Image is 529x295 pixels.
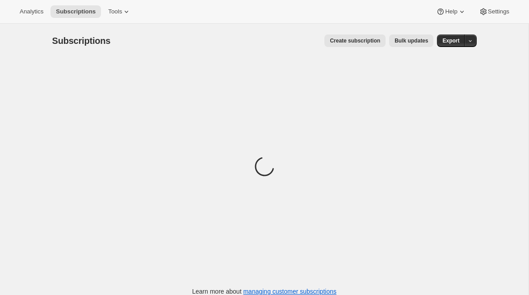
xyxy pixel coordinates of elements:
[56,8,96,15] span: Subscriptions
[437,34,465,47] button: Export
[389,34,433,47] button: Bulk updates
[488,8,509,15] span: Settings
[395,37,428,44] span: Bulk updates
[324,34,386,47] button: Create subscription
[431,5,471,18] button: Help
[52,36,111,46] span: Subscriptions
[20,8,43,15] span: Analytics
[50,5,101,18] button: Subscriptions
[14,5,49,18] button: Analytics
[445,8,457,15] span: Help
[243,288,336,295] a: managing customer subscriptions
[474,5,515,18] button: Settings
[108,8,122,15] span: Tools
[103,5,136,18] button: Tools
[442,37,459,44] span: Export
[330,37,380,44] span: Create subscription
